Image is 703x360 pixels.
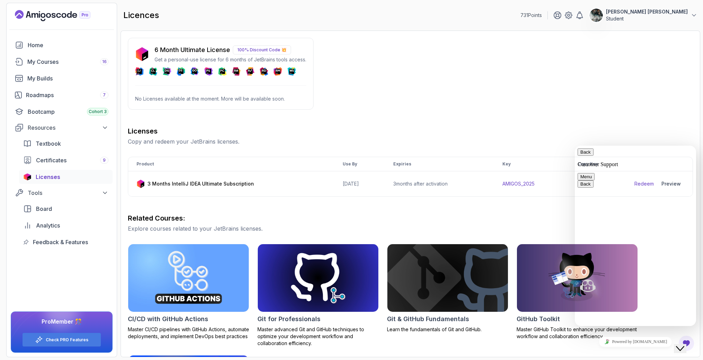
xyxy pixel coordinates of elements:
[11,105,113,119] a: bootcamp
[19,218,113,232] a: analytics
[128,314,208,324] h2: CI/CD with GitHub Actions
[19,235,113,249] a: feedback
[387,244,508,333] a: Git & GitHub Fundamentals cardGit & GitHub FundamentalsLearn the fundamentals of Git and GitHub.
[128,157,334,171] th: Product
[517,244,638,340] a: GitHub Toolkit cardGitHub ToolkitMaster GitHub Toolkit to enhance your development workflow and c...
[19,170,113,184] a: licenses
[27,74,108,83] div: My Builds
[128,326,249,340] p: Master CI/CD pipelines with GitHub Actions, automate deployments, and implement DevOps best pract...
[135,95,306,102] p: No Licenses available at the moment. More will be available soon.
[334,157,385,171] th: Use By
[28,108,108,116] div: Bootcamp
[123,10,159,21] h2: licences
[494,157,569,171] th: Key
[385,171,494,197] td: 3 months after activation
[19,202,113,216] a: board
[257,326,379,347] p: Master advanced Git and GitHub techniques to optimize your development workflow and collaboration...
[233,45,291,54] p: 100% Discount Code 💥
[22,333,101,347] button: Check PRO Features
[28,189,108,197] div: Tools
[102,59,107,65] span: 16
[128,244,249,312] img: CI/CD with GitHub Actions card
[19,137,113,151] a: textbook
[36,221,60,230] span: Analytics
[11,187,113,199] button: Tools
[128,244,249,340] a: CI/CD with GitHub Actions cardCI/CD with GitHub ActionsMaster CI/CD pipelines with GitHub Actions...
[517,326,638,340] p: Master GitHub Toolkit to enhance your development workflow and collaboration efficiency.
[28,41,108,49] div: Home
[33,238,88,246] span: Feedback & Features
[494,171,569,197] td: AMIGOS_2025
[103,92,106,98] span: 7
[15,10,106,21] a: Landing page
[28,123,108,132] div: Resources
[258,244,378,312] img: Git for Professionals card
[128,137,693,146] p: Copy and redeem your JetBrains licenses.
[569,157,626,171] th: Copy Key
[128,224,693,233] p: Explore courses related to your JetBrains licenses.
[137,180,145,188] img: jetbrains icon
[11,55,113,69] a: courses
[589,8,697,22] button: user profile image[PERSON_NAME] [PERSON_NAME]Student
[103,157,106,163] span: 9
[334,171,385,197] td: [DATE]
[385,157,494,171] th: Expiries
[128,126,693,136] h3: Licenses
[23,173,32,180] img: jetbrains icon
[606,8,688,15] p: [PERSON_NAME] [PERSON_NAME]
[27,58,108,66] div: My Courses
[674,332,696,353] iframe: chat widget
[128,213,693,223] h3: Related Courses:
[575,146,696,326] iframe: chat widget
[520,12,542,19] p: 731 Points
[257,314,320,324] h2: Git for Professionals
[89,109,107,114] span: Cohort 3
[148,180,254,187] p: 3 Months IntelliJ IDEA Ultimate Subscription
[517,314,560,324] h2: GitHub Toolkit
[517,244,638,312] img: GitHub Toolkit card
[36,205,52,213] span: Board
[155,45,230,55] p: 6 Month Ultimate License
[11,71,113,85] a: builds
[606,15,688,22] p: Student
[575,334,696,350] iframe: chat widget
[26,91,108,99] div: Roadmaps
[36,156,67,164] span: Certificates
[36,173,60,181] span: Licenses
[11,121,113,134] button: Resources
[387,244,508,312] img: Git & GitHub Fundamentals card
[257,244,379,347] a: Git for Professionals cardGit for ProfessionalsMaster advanced Git and GitHub techniques to optim...
[387,326,508,333] p: Learn the fundamentals of Git and GitHub.
[590,9,603,22] img: user profile image
[46,337,88,343] a: Check PRO Features
[135,47,149,61] img: jetbrains icon
[36,139,61,148] span: Textbook
[387,314,469,324] h2: Git & GitHub Fundamentals
[11,88,113,102] a: roadmaps
[19,153,113,167] a: certificates
[11,38,113,52] a: home
[155,56,306,63] p: Get a personal-use license for 6 months of JetBrains tools access.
